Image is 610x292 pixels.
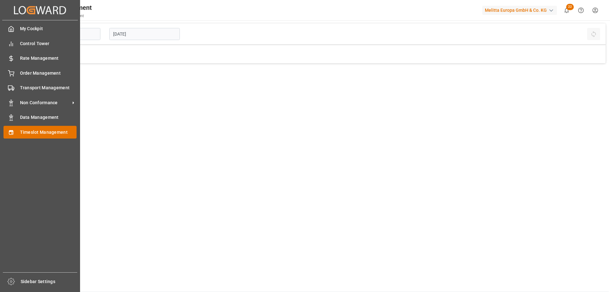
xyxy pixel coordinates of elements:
[20,114,77,121] span: Data Management
[20,25,77,32] span: My Cockpit
[3,52,77,65] a: Rate Management
[3,37,77,50] a: Control Tower
[21,278,78,285] span: Sidebar Settings
[20,40,77,47] span: Control Tower
[3,67,77,79] a: Order Management
[559,3,574,17] button: show 22 new notifications
[3,126,77,138] a: Timeslot Management
[20,55,77,62] span: Rate Management
[3,23,77,35] a: My Cockpit
[574,3,588,17] button: Help Center
[482,6,557,15] div: Melitta Europa GmbH & Co. KG
[20,129,77,136] span: Timeslot Management
[566,4,574,10] span: 22
[109,28,180,40] input: DD-MM-YYYY
[3,111,77,124] a: Data Management
[482,4,559,16] button: Melitta Europa GmbH & Co. KG
[20,85,77,91] span: Transport Management
[20,70,77,77] span: Order Management
[20,99,70,106] span: Non Conformance
[3,82,77,94] a: Transport Management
